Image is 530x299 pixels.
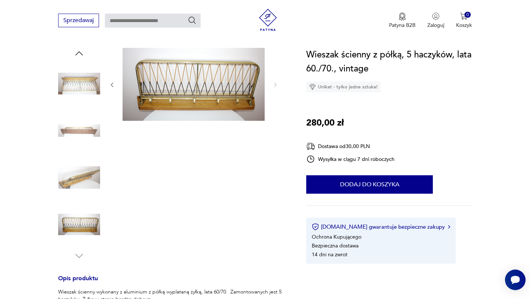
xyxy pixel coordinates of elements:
img: Zdjęcie produktu Wieszak ścienny z półką, 5 haczyków, lata 60./70., vintage [58,63,100,105]
img: Zdjęcie produktu Wieszak ścienny z półką, 5 haczyków, lata 60./70., vintage [58,156,100,198]
a: Ikona medaluPatyna B2B [389,13,416,29]
a: Sprzedawaj [58,18,99,24]
div: Dostawa od 30,00 PLN [306,142,395,151]
iframe: Smartsupp widget button [505,270,526,290]
img: Ikona diamentu [309,84,316,90]
li: Ochrona Kupującego [312,233,361,240]
button: Sprzedawaj [58,14,99,27]
img: Ikona koszyka [460,13,467,20]
button: Patyna B2B [389,13,416,29]
li: 14 dni na zwrot [312,251,347,258]
div: Wysyłka w ciągu 7 dni roboczych [306,155,395,163]
button: Dodaj do koszyka [306,175,433,194]
p: Zaloguj [427,22,444,29]
p: 280,00 zł [306,116,344,130]
li: Bezpieczna dostawa [312,242,358,249]
img: Patyna - sklep z meblami i dekoracjami vintage [257,9,279,31]
button: Zaloguj [427,13,444,29]
img: Ikona certyfikatu [312,223,319,231]
h1: Wieszak ścienny z półką, 5 haczyków, lata 60./70., vintage [306,48,471,76]
button: Szukaj [188,16,197,25]
img: Ikona strzałki w prawo [448,225,450,229]
img: Zdjęcie produktu Wieszak ścienny z półką, 5 haczyków, lata 60./70., vintage [58,110,100,152]
img: Ikona medalu [399,13,406,21]
img: Ikonka użytkownika [432,13,439,20]
img: Zdjęcie produktu Wieszak ścienny z półką, 5 haczyków, lata 60./70., vintage [58,204,100,246]
button: 0Koszyk [456,13,472,29]
p: Patyna B2B [389,22,416,29]
p: Koszyk [456,22,472,29]
div: 0 [464,12,471,18]
img: Ikona dostawy [306,142,315,151]
button: [DOMAIN_NAME] gwarantuje bezpieczne zakupy [312,223,450,231]
img: Zdjęcie produktu Wieszak ścienny z półką, 5 haczyków, lata 60./70., vintage [123,48,265,121]
h3: Opis produktu [58,276,289,288]
div: Unikat - tylko jedna sztuka! [306,81,381,92]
